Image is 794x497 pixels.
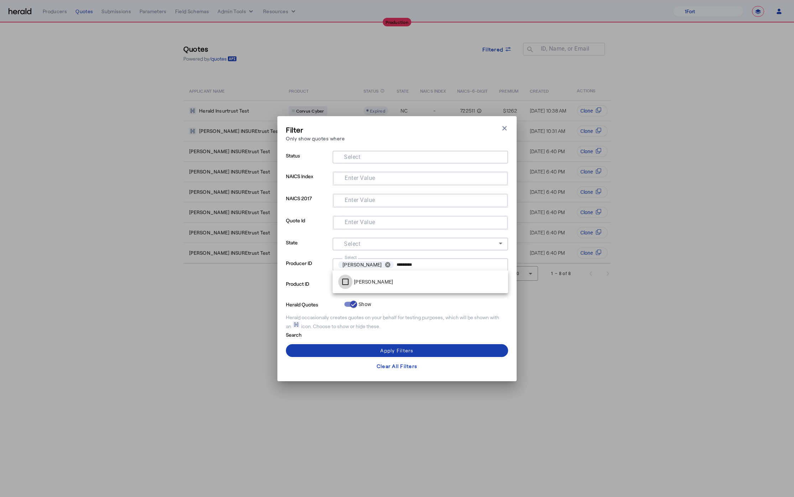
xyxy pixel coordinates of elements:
[352,278,393,285] label: [PERSON_NAME]
[286,238,330,258] p: State
[339,174,502,182] mat-chip-grid: Selection
[344,240,360,247] mat-label: Select
[339,218,502,226] mat-chip-grid: Selection
[345,255,357,260] mat-label: Select
[286,258,330,279] p: Producer ID
[345,196,375,203] mat-label: Enter Value
[357,301,371,308] label: Show
[286,314,508,330] div: Herald occasionally creates quotes on your behalf for testing purposes, which will be shown with ...
[286,300,341,308] p: Herald Quotes
[380,347,413,354] div: Apply Filters
[377,362,417,370] div: Clear All Filters
[286,135,345,142] p: Only show quotes where
[339,196,502,204] mat-chip-grid: Selection
[345,174,375,181] mat-label: Enter Value
[286,216,330,238] p: Quote Id
[286,344,508,357] button: Apply Filters
[344,153,360,160] mat-label: Select
[338,152,502,161] mat-chip-grid: Selection
[286,360,508,373] button: Clear All Filters
[382,262,394,268] button: remove Christiaan Durdaller
[286,193,330,216] p: NAICS 2017
[286,125,345,135] h3: Filter
[338,260,502,270] mat-chip-grid: Selection
[345,218,375,225] mat-label: Enter Value
[286,151,330,171] p: Status
[343,261,382,268] span: [PERSON_NAME]
[286,330,341,338] p: Search
[286,279,330,300] p: Product ID
[286,171,330,193] p: NAICS Index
